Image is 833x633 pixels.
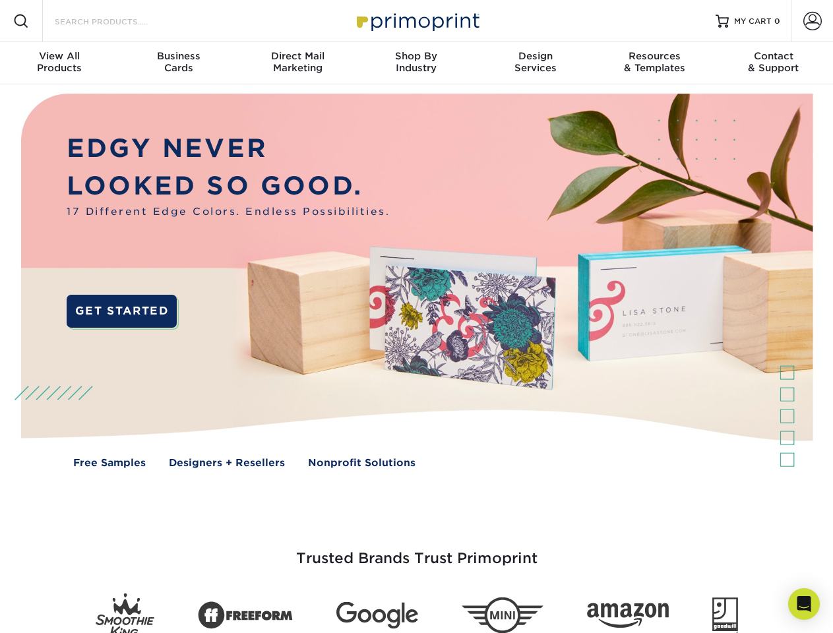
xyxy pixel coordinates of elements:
div: Cards [119,50,237,74]
p: LOOKED SO GOOD. [67,167,390,205]
span: 0 [774,16,780,26]
span: 17 Different Edge Colors. Endless Possibilities. [67,204,390,220]
div: Industry [357,50,476,74]
span: Design [476,50,595,62]
p: EDGY NEVER [67,130,390,167]
a: Designers + Resellers [169,456,285,471]
a: Free Samples [73,456,146,471]
span: MY CART [734,16,772,27]
img: Amazon [587,603,669,628]
img: Goodwill [712,597,738,633]
a: GET STARTED [67,295,177,328]
span: Business [119,50,237,62]
span: Resources [595,50,714,62]
div: Open Intercom Messenger [788,588,820,620]
a: Direct MailMarketing [238,42,357,84]
a: DesignServices [476,42,595,84]
img: Google [336,602,418,629]
img: Primoprint [351,7,483,35]
a: Contact& Support [714,42,833,84]
a: Shop ByIndustry [357,42,476,84]
a: Resources& Templates [595,42,714,84]
span: Contact [714,50,833,62]
h3: Trusted Brands Trust Primoprint [31,518,803,583]
a: Nonprofit Solutions [308,456,416,471]
span: Direct Mail [238,50,357,62]
input: SEARCH PRODUCTS..... [53,13,182,29]
div: Marketing [238,50,357,74]
div: & Support [714,50,833,74]
a: BusinessCards [119,42,237,84]
div: Services [476,50,595,74]
span: Shop By [357,50,476,62]
div: & Templates [595,50,714,74]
